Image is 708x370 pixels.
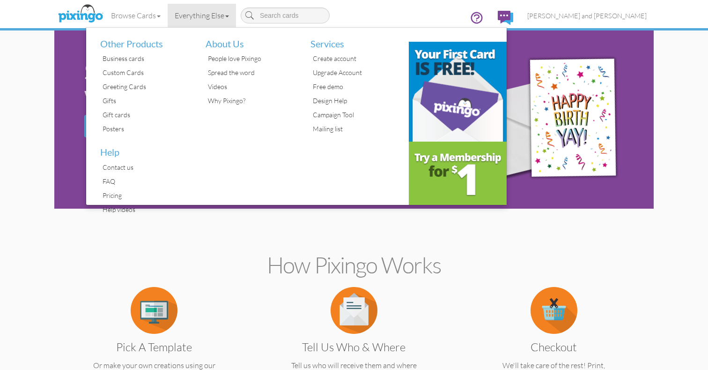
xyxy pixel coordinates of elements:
[71,253,637,278] h2: How Pixingo works
[331,287,377,334] img: item.alt
[477,341,630,353] h3: Checkout
[498,11,513,25] img: comments.svg
[100,160,192,174] div: Contact us
[100,94,192,108] div: Gifts
[206,94,297,108] div: Why Pixingo?
[206,80,297,94] div: Videos
[310,80,402,94] div: Free demo
[100,122,192,136] div: Posters
[78,341,231,353] h3: Pick a Template
[459,33,651,207] img: 942c5090-71ba-4bfc-9a92-ca782dcda692.png
[277,341,430,353] h3: Tell us Who & Where
[241,8,330,23] input: Search cards
[310,94,402,108] div: Design Help
[100,203,192,217] div: Help videos
[56,2,105,26] img: pixingo logo
[527,12,647,20] span: [PERSON_NAME] and [PERSON_NAME]
[520,4,654,28] a: [PERSON_NAME] and [PERSON_NAME]
[84,60,446,106] div: Send Printed Greeting Cards & Gifts with a Few Clicks
[100,174,192,189] div: FAQ
[168,4,236,27] a: Everything Else
[206,52,297,66] div: People love Pixingo
[100,189,192,203] div: Pricing
[310,122,402,136] div: Mailing list
[131,287,177,334] img: item.alt
[310,66,402,80] div: Upgrade Account
[531,287,577,334] img: item.alt
[409,42,507,142] img: b31c39d9-a6cc-4959-841f-c4fb373484ab.png
[100,52,192,66] div: Business cards
[100,80,192,94] div: Greeting Cards
[100,66,192,80] div: Custom Cards
[206,66,297,80] div: Spread the word
[199,28,297,52] li: About Us
[100,108,192,122] div: Gift cards
[104,4,168,27] a: Browse Cards
[310,108,402,122] div: Campaign Tool
[93,28,192,52] li: Other Products
[303,28,402,52] li: Services
[310,52,402,66] div: Create account
[84,115,253,137] a: Try us out, your first card is free!
[93,136,192,160] li: Help
[409,142,507,205] img: e3c53f66-4b0a-4d43-9253-35934b16df62.png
